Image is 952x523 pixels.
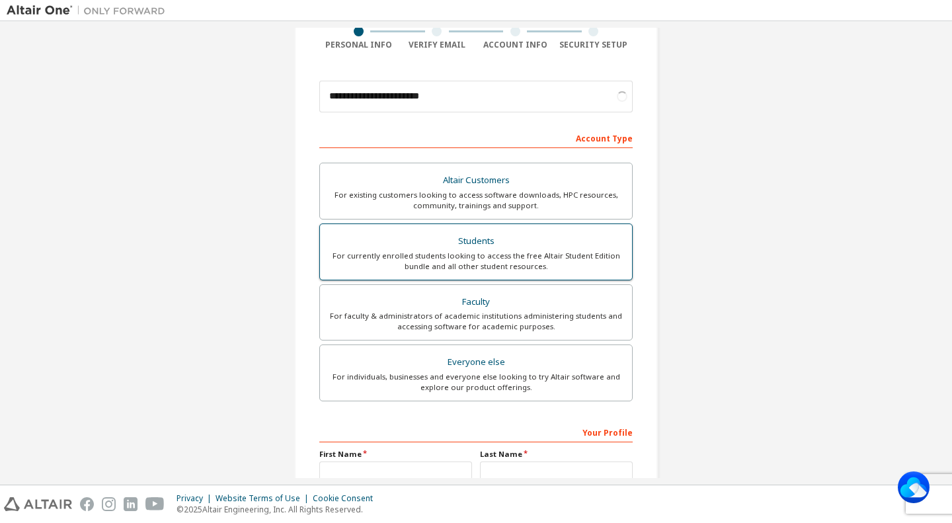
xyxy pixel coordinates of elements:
img: instagram.svg [102,497,116,511]
div: Privacy [177,493,216,504]
img: linkedin.svg [124,497,138,511]
img: facebook.svg [80,497,94,511]
div: Website Terms of Use [216,493,313,504]
label: Last Name [480,449,633,460]
div: For existing customers looking to access software downloads, HPC resources, community, trainings ... [328,190,624,211]
div: Personal Info [319,40,398,50]
img: youtube.svg [145,497,165,511]
div: Cookie Consent [313,493,381,504]
div: Security Setup [555,40,633,50]
div: For individuals, businesses and everyone else looking to try Altair software and explore our prod... [328,372,624,393]
div: For currently enrolled students looking to access the free Altair Student Edition bundle and all ... [328,251,624,272]
div: Account Info [476,40,555,50]
div: Faculty [328,293,624,311]
p: © 2025 Altair Engineering, Inc. All Rights Reserved. [177,504,381,515]
div: Students [328,232,624,251]
img: altair_logo.svg [4,497,72,511]
div: Everyone else [328,353,624,372]
img: Altair One [7,4,172,17]
div: Verify Email [398,40,477,50]
div: Account Type [319,127,633,148]
div: Altair Customers [328,171,624,190]
div: Your Profile [319,421,633,442]
label: First Name [319,449,472,460]
div: For faculty & administrators of academic institutions administering students and accessing softwa... [328,311,624,332]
